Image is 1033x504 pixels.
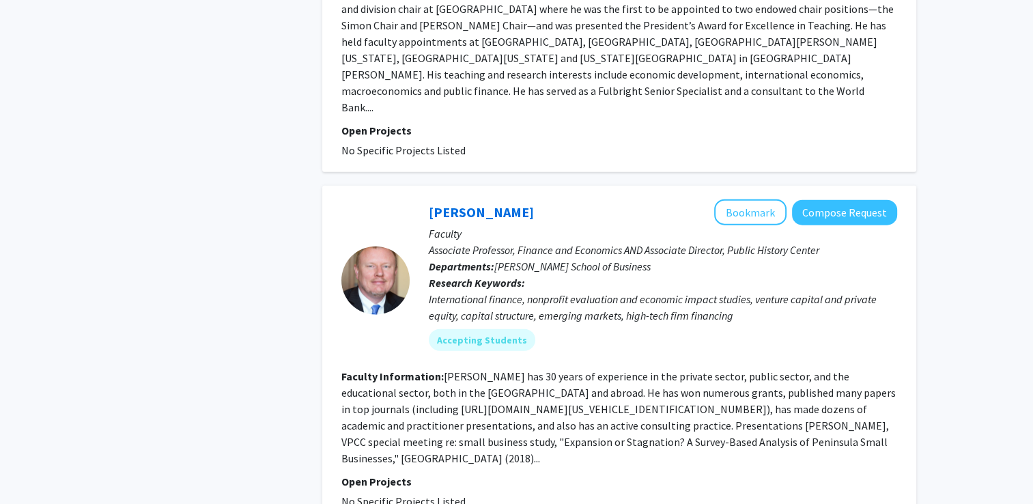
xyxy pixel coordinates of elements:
fg-read-more: [PERSON_NAME] has 30 years of experience in the private sector, public sector, and the educationa... [341,369,896,465]
button: Add Tom Hall to Bookmarks [714,199,787,225]
p: Associate Professor, Finance and Economics AND Associate Director, Public History Center [429,242,897,258]
p: Open Projects [341,122,897,139]
iframe: Chat [10,443,58,494]
div: International finance, nonprofit evaluation and economic impact studies, venture capital and priv... [429,291,897,324]
span: [PERSON_NAME] School of Business [494,260,651,273]
mat-chip: Accepting Students [429,329,535,351]
a: [PERSON_NAME] [429,204,534,221]
span: No Specific Projects Listed [341,143,466,157]
b: Research Keywords: [429,276,525,290]
b: Faculty Information: [341,369,444,383]
b: Departments: [429,260,494,273]
p: Faculty [429,225,897,242]
p: Open Projects [341,473,897,490]
button: Compose Request to Tom Hall [792,200,897,225]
